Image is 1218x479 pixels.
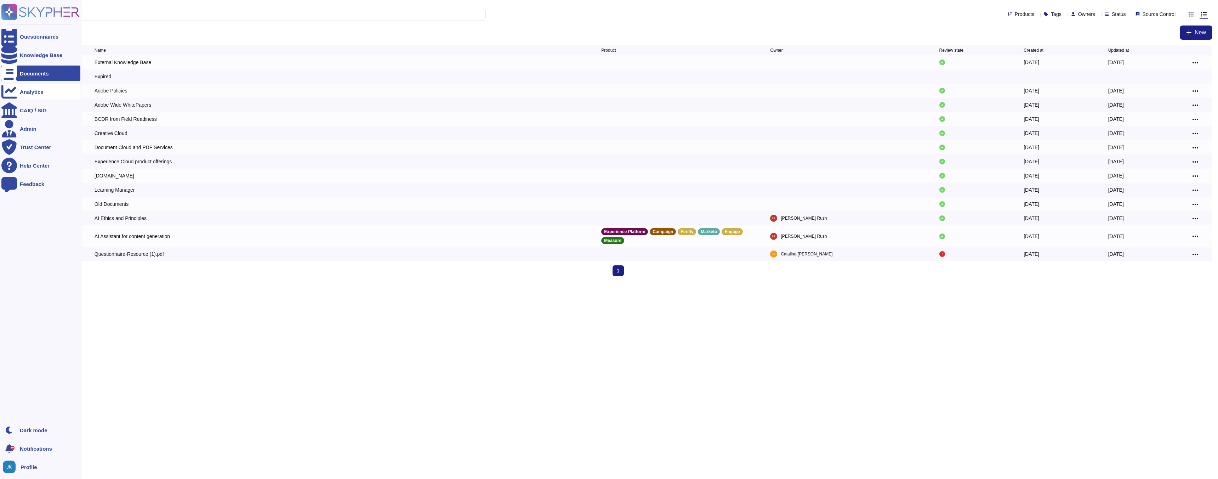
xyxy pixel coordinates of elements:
div: [DATE] [1108,201,1124,208]
span: Products [1015,12,1034,17]
div: [DATE] [1024,144,1039,151]
span: Product [601,48,616,52]
span: 1 [613,265,624,276]
div: Adobe Policies [95,87,127,94]
div: [DATE] [1108,158,1124,165]
p: Measure [604,238,621,243]
div: [DATE] [1024,101,1039,108]
div: CAIQ / SIG [20,108,47,113]
span: Created at [1024,48,1043,52]
div: [DATE] [1024,115,1039,123]
span: Profile [21,464,37,470]
div: [DATE] [1108,215,1124,222]
div: [DATE] [1024,186,1039,193]
span: Name [95,48,106,52]
a: Questionnaires [1,29,80,44]
button: New [1180,26,1212,40]
a: Feedback [1,176,80,192]
div: Experience Cloud product offerings [95,158,172,165]
div: Learning Manager [95,186,135,193]
a: Admin [1,121,80,136]
div: [DATE] [1024,233,1039,240]
p: Experience Platform [604,230,645,234]
div: [DATE] [1108,233,1124,240]
div: Analytics [20,89,44,95]
span: Notifications [20,446,52,451]
div: [DATE] [1108,186,1124,193]
a: CAIQ / SIG [1,102,80,118]
div: 9+ [10,446,15,450]
a: Analytics [1,84,80,100]
p: Firefly [681,230,693,234]
div: [DATE] [1024,215,1039,222]
div: [DATE] [1108,101,1124,108]
a: Trust Center [1,139,80,155]
a: Documents [1,66,80,81]
div: AI Assistant for content generation [95,233,170,240]
div: [DATE] [1108,172,1124,179]
div: [DATE] [1108,115,1124,123]
div: Creative Cloud [95,130,127,137]
div: Documents [20,71,49,76]
span: [PERSON_NAME] Rush [781,215,827,222]
span: Updated at [1108,48,1129,52]
img: user [3,461,16,473]
div: [DATE] [1024,130,1039,137]
div: Knowledge Base [20,52,62,58]
div: Trust Center [20,145,51,150]
div: [DATE] [1024,201,1039,208]
span: Tags [1051,12,1062,17]
div: AI Ethics and Principles [95,215,147,222]
p: Marketo [701,230,717,234]
div: Document Cloud and PDF Services [95,144,173,151]
div: Admin [20,126,36,131]
div: BCDR from Field Readiness [95,115,157,123]
div: [DATE] [1108,87,1124,94]
div: [DATE] [1108,144,1124,151]
div: [DATE] [1024,87,1039,94]
div: [DATE] [1024,250,1039,258]
span: [PERSON_NAME] Rush [781,233,827,240]
div: Help Center [20,163,50,168]
a: Knowledge Base [1,47,80,63]
div: Questionnaire-Resource (1).pdf [95,250,164,258]
img: user [770,215,777,222]
div: [DATE] [1108,130,1124,137]
div: Dark mode [20,428,47,433]
div: External Knowledge Base [95,59,151,66]
div: Old Documents [95,201,129,208]
span: Catalina [PERSON_NAME] [781,250,832,258]
div: Expired [95,73,111,80]
button: user [1,459,21,475]
div: Adobe Wide WhitePapers [95,101,151,108]
div: Feedback [20,181,44,187]
div: [DATE] [1024,158,1039,165]
div: Questionnaires [20,34,58,39]
div: [DOMAIN_NAME] [95,172,134,179]
div: [DATE] [1108,59,1124,66]
span: New [1195,30,1206,35]
span: Owner [770,48,782,52]
img: user [770,250,777,258]
div: [DATE] [1024,172,1039,179]
p: Engage [724,230,740,234]
p: Campaign [653,230,673,234]
a: Help Center [1,158,80,173]
span: Status [1112,12,1126,17]
input: Search by keywords [28,8,485,21]
span: Owners [1078,12,1095,17]
div: [DATE] [1024,59,1039,66]
div: [DATE] [1108,250,1124,258]
img: user [770,233,777,240]
span: Source Control [1143,12,1176,17]
span: Review state [939,48,964,52]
